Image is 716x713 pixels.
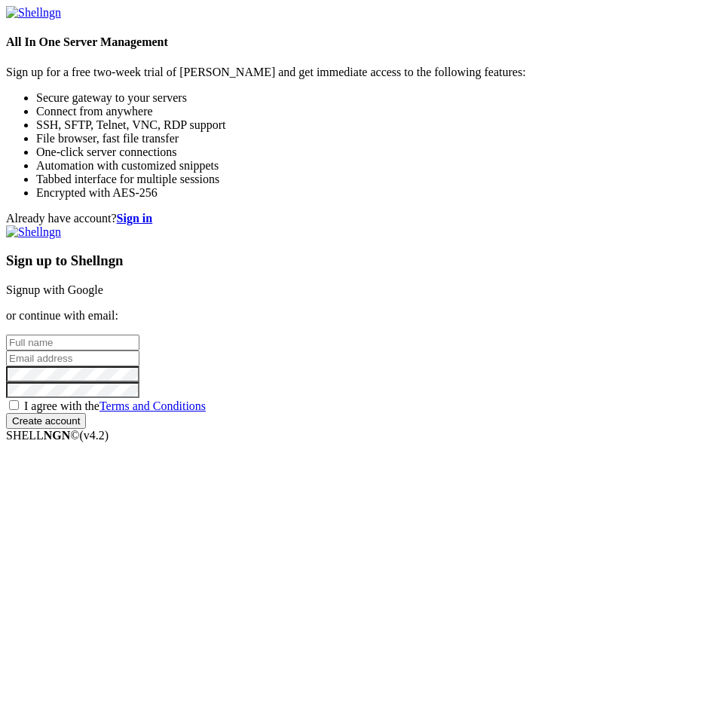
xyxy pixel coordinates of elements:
[6,429,109,442] span: SHELL ©
[36,105,710,118] li: Connect from anywhere
[6,225,61,239] img: Shellngn
[36,186,710,200] li: Encrypted with AES-256
[36,132,710,145] li: File browser, fast file transfer
[6,283,103,296] a: Signup with Google
[6,252,710,269] h3: Sign up to Shellngn
[117,212,153,225] a: Sign in
[6,309,710,323] p: or continue with email:
[44,429,71,442] b: NGN
[6,35,710,49] h4: All In One Server Management
[36,173,710,186] li: Tabbed interface for multiple sessions
[36,118,710,132] li: SSH, SFTP, Telnet, VNC, RDP support
[6,66,710,79] p: Sign up for a free two-week trial of [PERSON_NAME] and get immediate access to the following feat...
[6,6,61,20] img: Shellngn
[6,212,710,225] div: Already have account?
[80,429,109,442] span: 4.2.0
[36,145,710,159] li: One-click server connections
[6,413,86,429] input: Create account
[9,400,19,410] input: I agree with theTerms and Conditions
[6,335,139,350] input: Full name
[99,399,206,412] a: Terms and Conditions
[36,159,710,173] li: Automation with customized snippets
[36,91,710,105] li: Secure gateway to your servers
[6,350,139,366] input: Email address
[24,399,206,412] span: I agree with the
